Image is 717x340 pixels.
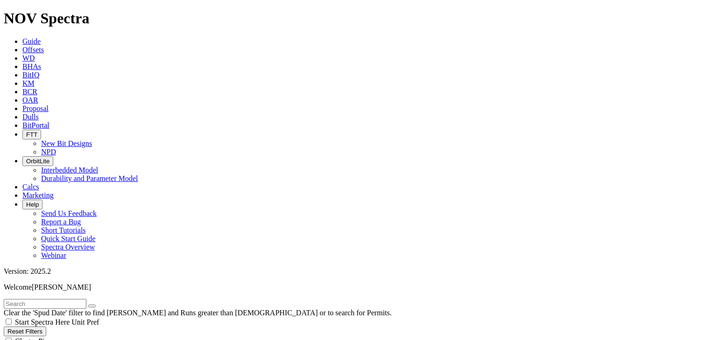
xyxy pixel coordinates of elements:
a: Offsets [22,46,44,54]
button: FTT [22,130,41,139]
a: Quick Start Guide [41,235,95,243]
a: NPD [41,148,56,156]
input: Search [4,299,86,309]
span: FTT [26,131,37,138]
span: Unit Pref [71,318,99,326]
a: KM [22,79,35,87]
a: BCR [22,88,37,96]
a: Webinar [41,251,66,259]
a: BitIQ [22,71,39,79]
a: WD [22,54,35,62]
a: Interbedded Model [41,166,98,174]
div: Version: 2025.2 [4,267,713,276]
span: Start Spectra Here [15,318,70,326]
button: Help [22,200,42,209]
span: OrbitLite [26,158,49,165]
span: [PERSON_NAME] [32,283,91,291]
a: Send Us Feedback [41,209,97,217]
a: Calcs [22,183,39,191]
button: Reset Filters [4,326,46,336]
a: Short Tutorials [41,226,86,234]
span: Clear the 'Spud Date' filter to find [PERSON_NAME] and Runs greater than [DEMOGRAPHIC_DATA] or to... [4,309,392,317]
h1: NOV Spectra [4,10,713,27]
a: Guide [22,37,41,45]
p: Welcome [4,283,713,291]
a: Spectra Overview [41,243,95,251]
a: Durability and Parameter Model [41,174,138,182]
a: BitPortal [22,121,49,129]
a: New Bit Designs [41,139,92,147]
a: Marketing [22,191,54,199]
span: Help [26,201,39,208]
input: Start Spectra Here [6,319,12,325]
a: OAR [22,96,38,104]
a: Proposal [22,104,49,112]
a: Report a Bug [41,218,81,226]
a: BHAs [22,62,41,70]
a: Dulls [22,113,39,121]
button: OrbitLite [22,156,53,166]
